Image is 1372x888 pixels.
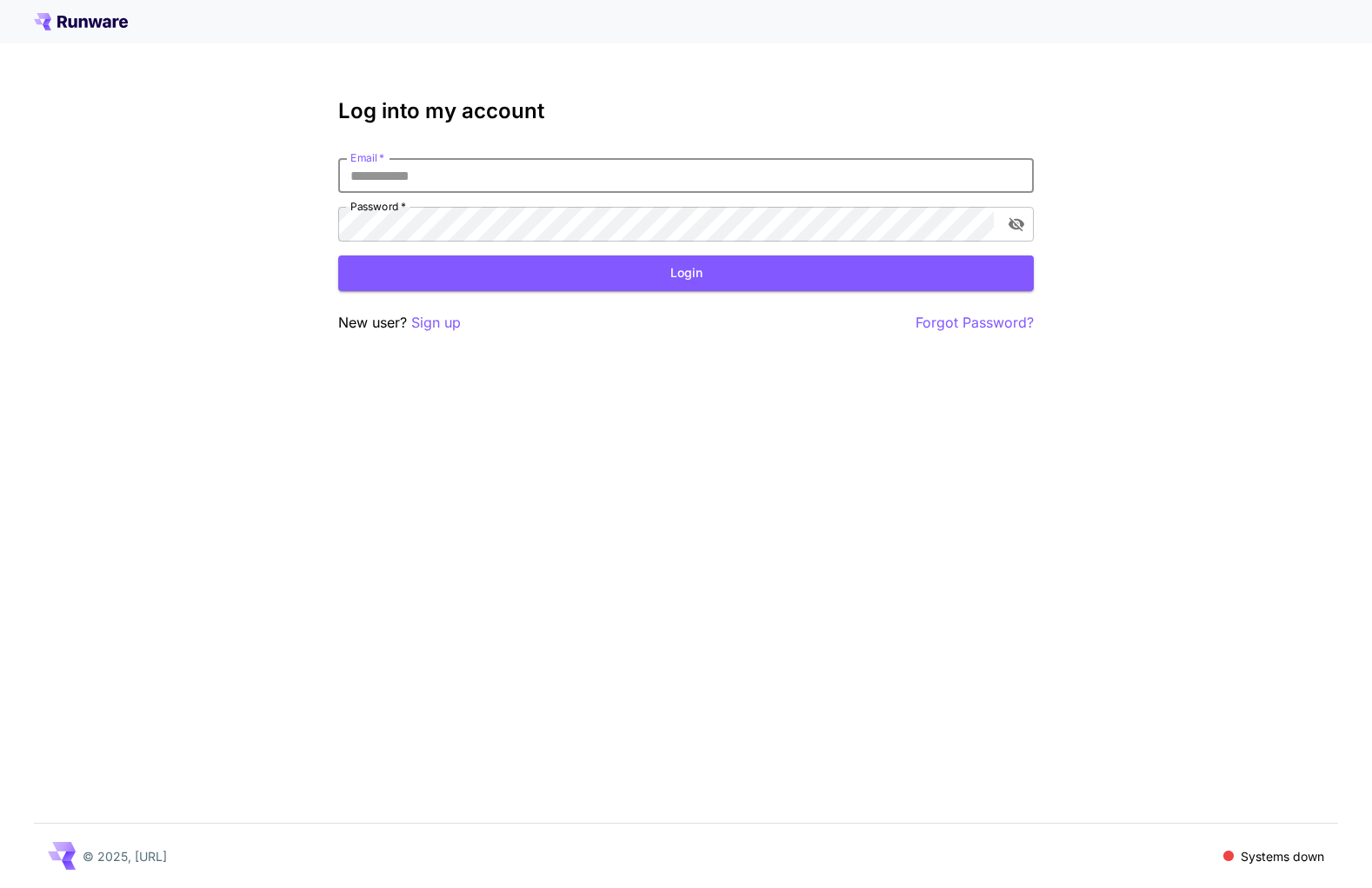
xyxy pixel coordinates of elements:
[350,150,384,165] label: Email
[916,312,1034,334] button: Forgot Password?
[338,99,1034,123] h3: Log into my account
[1001,209,1032,240] button: toggle password visibility
[338,255,1034,291] button: Login
[338,312,461,334] p: New user?
[1241,847,1324,865] p: Systems down
[411,312,461,334] button: Sign up
[83,847,167,865] p: © 2025, [URL]
[350,199,406,214] label: Password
